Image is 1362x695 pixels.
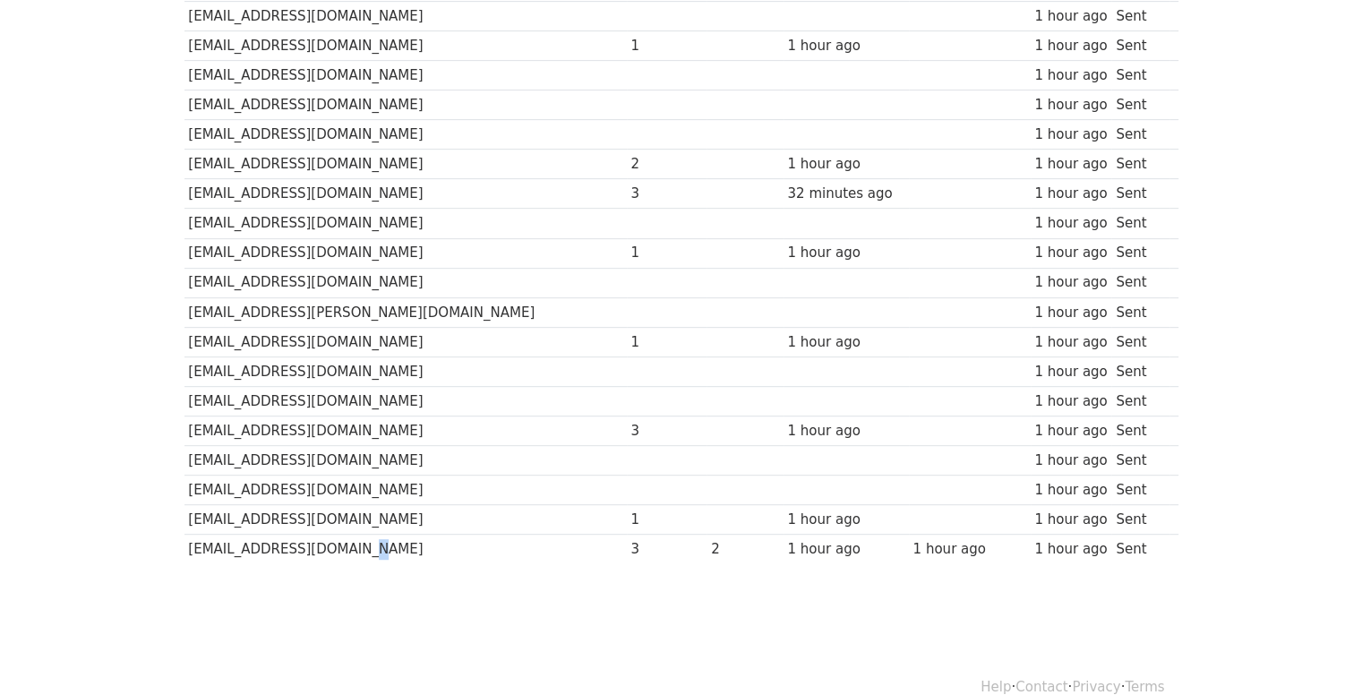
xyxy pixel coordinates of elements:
td: [EMAIL_ADDRESS][DOMAIN_NAME] [184,60,627,90]
a: Help [981,679,1011,695]
td: Sent [1111,179,1169,209]
div: 1 hour ago [1034,272,1107,293]
td: Sent [1111,446,1169,476]
td: Sent [1111,356,1169,386]
td: [EMAIL_ADDRESS][DOMAIN_NAME] [184,30,627,60]
div: Widget de chat [1272,609,1362,695]
td: [EMAIL_ADDRESS][DOMAIN_NAME] [184,268,627,297]
div: 1 hour ago [787,539,904,560]
td: [EMAIL_ADDRESS][DOMAIN_NAME] [184,90,627,120]
div: 3 [631,184,703,204]
div: 1 hour ago [1034,421,1107,442]
td: Sent [1111,505,1169,535]
div: 1 hour ago [787,154,904,175]
td: [EMAIL_ADDRESS][PERSON_NAME][DOMAIN_NAME] [184,297,627,327]
td: [EMAIL_ADDRESS][DOMAIN_NAME] [184,1,627,30]
td: [EMAIL_ADDRESS][DOMAIN_NAME] [184,327,627,356]
div: 1 hour ago [1034,65,1107,86]
td: Sent [1111,30,1169,60]
td: Sent [1111,209,1169,238]
td: Sent [1111,416,1169,446]
div: 2 [711,539,779,560]
td: Sent [1111,297,1169,327]
td: [EMAIL_ADDRESS][DOMAIN_NAME] [184,356,627,386]
div: 1 hour ago [1034,480,1107,501]
td: [EMAIL_ADDRESS][DOMAIN_NAME] [184,446,627,476]
div: 1 hour ago [787,421,904,442]
td: Sent [1111,60,1169,90]
div: 1 hour ago [1034,510,1107,530]
td: Sent [1111,90,1169,120]
td: Sent [1111,150,1169,179]
div: 1 hour ago [787,36,904,56]
div: 32 minutes ago [787,184,904,204]
div: 1 [631,332,703,353]
td: [EMAIL_ADDRESS][DOMAIN_NAME] [184,179,627,209]
div: 1 hour ago [1034,303,1107,323]
td: [EMAIL_ADDRESS][DOMAIN_NAME] [184,535,627,564]
div: 1 hour ago [1034,154,1107,175]
div: 1 hour ago [1034,243,1107,263]
div: 1 hour ago [787,332,904,353]
a: Privacy [1072,679,1120,695]
div: 1 hour ago [1034,332,1107,353]
div: 1 hour ago [1034,362,1107,382]
div: 1 [631,243,703,263]
div: 1 hour ago [1034,450,1107,471]
td: Sent [1111,120,1169,150]
div: 1 hour ago [1034,95,1107,116]
td: Sent [1111,268,1169,297]
div: 1 [631,36,703,56]
td: [EMAIL_ADDRESS][DOMAIN_NAME] [184,120,627,150]
div: 1 hour ago [1034,391,1107,412]
td: Sent [1111,1,1169,30]
td: Sent [1111,476,1169,505]
div: 1 hour ago [1034,124,1107,145]
div: 1 hour ago [1034,6,1107,27]
div: 2 [631,154,703,175]
td: Sent [1111,387,1169,416]
td: [EMAIL_ADDRESS][DOMAIN_NAME] [184,416,627,446]
div: 1 hour ago [1034,539,1107,560]
iframe: Chat Widget [1272,609,1362,695]
td: [EMAIL_ADDRESS][DOMAIN_NAME] [184,209,627,238]
div: 1 hour ago [1034,184,1107,204]
td: Sent [1111,238,1169,268]
a: Contact [1015,679,1067,695]
td: Sent [1111,327,1169,356]
td: [EMAIL_ADDRESS][DOMAIN_NAME] [184,476,627,505]
td: [EMAIL_ADDRESS][DOMAIN_NAME] [184,150,627,179]
a: Terms [1125,679,1164,695]
td: [EMAIL_ADDRESS][DOMAIN_NAME] [184,505,627,535]
div: 1 hour ago [912,539,1025,560]
div: 1 [631,510,703,530]
td: Sent [1111,535,1169,564]
td: [EMAIL_ADDRESS][DOMAIN_NAME] [184,387,627,416]
td: [EMAIL_ADDRESS][DOMAIN_NAME] [184,238,627,268]
div: 3 [631,539,703,560]
div: 3 [631,421,703,442]
div: 1 hour ago [787,510,904,530]
div: 1 hour ago [787,243,904,263]
div: 1 hour ago [1034,36,1107,56]
div: 1 hour ago [1034,213,1107,234]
